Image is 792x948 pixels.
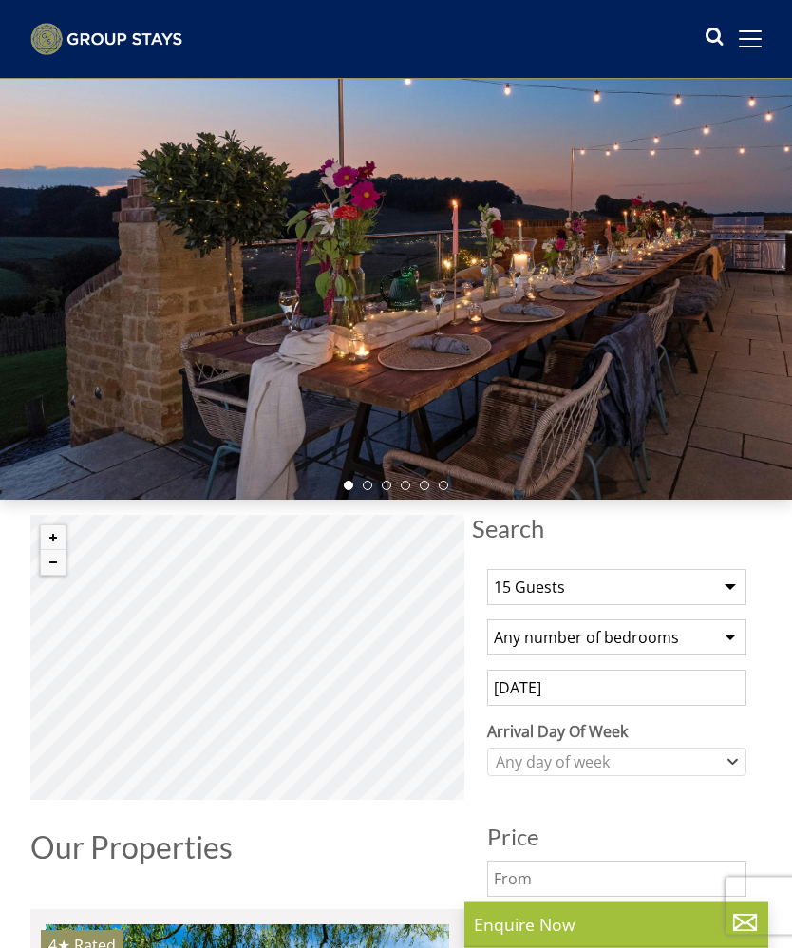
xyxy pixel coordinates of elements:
button: Zoom out [41,551,66,576]
div: Combobox [487,749,746,777]
p: Enquire Now [474,912,759,937]
img: Group Stays [30,23,182,55]
input: From [487,862,746,898]
input: Arrival Date [487,671,746,707]
button: Zoom in [41,526,66,551]
label: Arrival Day Of Week [487,721,746,744]
span: Search [472,516,762,542]
h3: Price [487,825,746,850]
h1: Our Properties [30,831,464,864]
div: Any day of week [491,752,723,773]
canvas: Map [30,516,464,801]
